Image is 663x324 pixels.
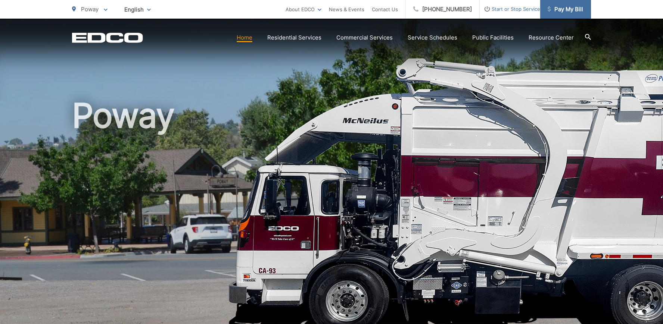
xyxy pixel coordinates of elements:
[286,5,321,14] a: About EDCO
[548,5,583,14] span: Pay My Bill
[237,33,252,42] a: Home
[336,33,393,42] a: Commercial Services
[372,5,398,14] a: Contact Us
[119,3,156,16] span: English
[472,33,514,42] a: Public Facilities
[72,32,143,43] a: EDCD logo. Return to the homepage.
[329,5,364,14] a: News & Events
[408,33,457,42] a: Service Schedules
[81,6,99,13] span: Poway
[267,33,321,42] a: Residential Services
[529,33,574,42] a: Resource Center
